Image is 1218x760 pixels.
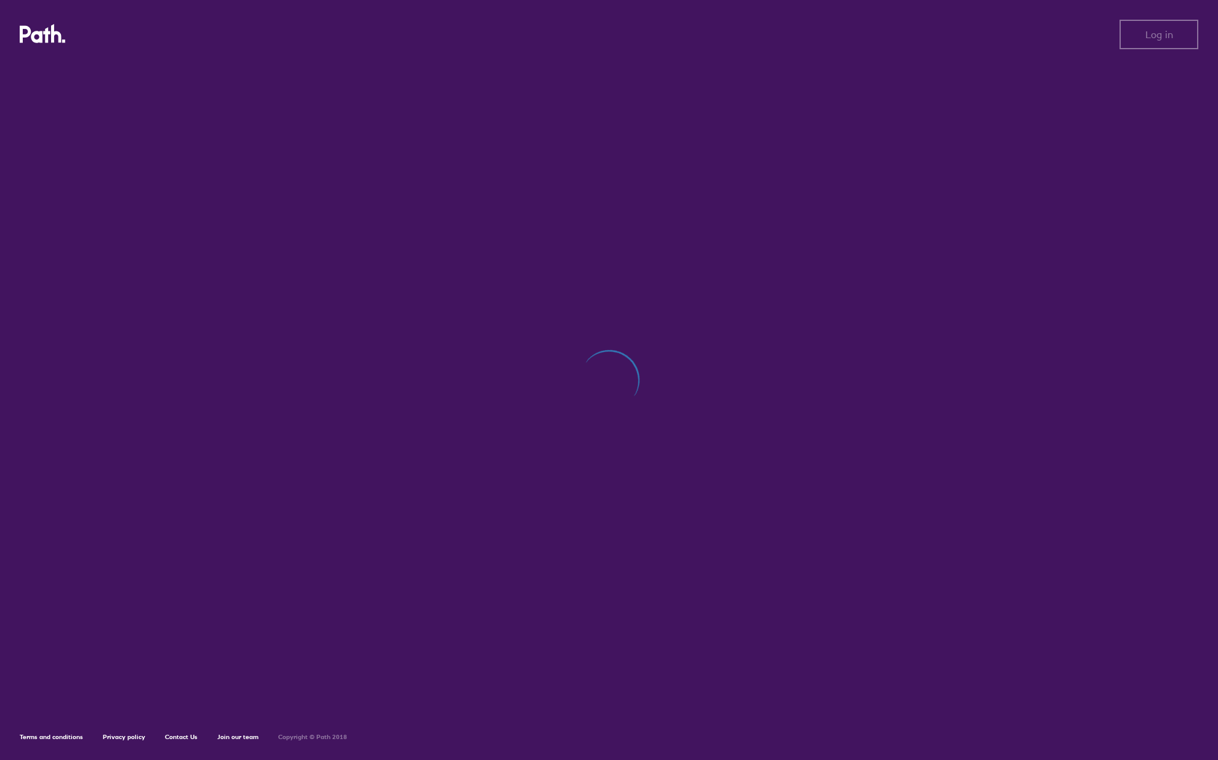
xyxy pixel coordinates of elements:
span: Log in [1145,29,1173,40]
a: Privacy policy [103,733,145,741]
button: Log in [1120,20,1198,49]
a: Join our team [217,733,258,741]
h6: Copyright © Path 2018 [278,734,347,741]
a: Terms and conditions [20,733,83,741]
a: Contact Us [165,733,198,741]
